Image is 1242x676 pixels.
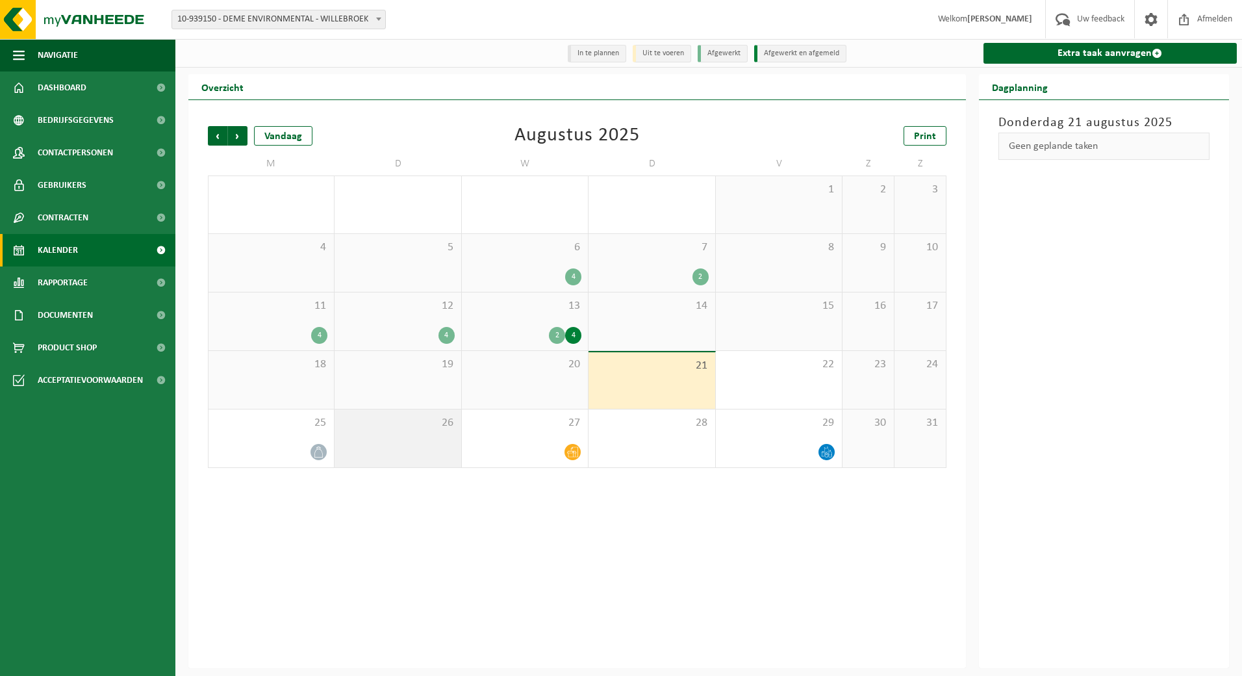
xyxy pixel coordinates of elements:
span: 24 [901,357,939,372]
div: 4 [565,268,581,285]
h2: Overzicht [188,74,257,99]
strong: [PERSON_NAME] [967,14,1032,24]
span: 10-939150 - DEME ENVIRONMENTAL - WILLEBROEK [172,10,385,29]
span: Contactpersonen [38,136,113,169]
a: Print [904,126,946,146]
span: 11 [215,299,327,313]
span: Print [914,131,936,142]
span: 25 [215,416,327,430]
li: Afgewerkt [698,45,748,62]
div: Augustus 2025 [514,126,640,146]
span: 17 [901,299,939,313]
span: 1 [722,183,835,197]
td: D [589,152,715,175]
span: 10-939150 - DEME ENVIRONMENTAL - WILLEBROEK [171,10,386,29]
div: 4 [311,327,327,344]
span: Navigatie [38,39,78,71]
span: 9 [849,240,887,255]
h2: Dagplanning [979,74,1061,99]
span: 10 [901,240,939,255]
span: Dashboard [38,71,86,104]
span: 28 [595,416,708,430]
span: 8 [722,240,835,255]
span: 26 [341,416,454,430]
span: Documenten [38,299,93,331]
span: 5 [341,240,454,255]
div: 2 [549,327,565,344]
span: 3 [901,183,939,197]
span: Bedrijfsgegevens [38,104,114,136]
td: D [335,152,461,175]
span: 30 [849,416,887,430]
span: 4 [215,240,327,255]
span: 20 [468,357,581,372]
h3: Donderdag 21 augustus 2025 [998,113,1210,133]
span: 6 [468,240,581,255]
div: 4 [565,327,581,344]
li: Afgewerkt en afgemeld [754,45,846,62]
li: Uit te voeren [633,45,691,62]
span: 21 [595,359,708,373]
span: Kalender [38,234,78,266]
span: Acceptatievoorwaarden [38,364,143,396]
span: 16 [849,299,887,313]
span: 31 [901,416,939,430]
span: Contracten [38,201,88,234]
span: 19 [341,357,454,372]
td: Z [843,152,894,175]
span: 13 [468,299,581,313]
span: Volgende [228,126,247,146]
span: Gebruikers [38,169,86,201]
span: 2 [849,183,887,197]
span: 29 [722,416,835,430]
span: 22 [722,357,835,372]
td: Z [894,152,946,175]
span: 12 [341,299,454,313]
span: 18 [215,357,327,372]
span: 14 [595,299,708,313]
span: 15 [722,299,835,313]
div: Vandaag [254,126,312,146]
li: In te plannen [568,45,626,62]
span: Vorige [208,126,227,146]
td: M [208,152,335,175]
span: Product Shop [38,331,97,364]
div: Geen geplande taken [998,133,1210,160]
a: Extra taak aanvragen [983,43,1237,64]
span: 23 [849,357,887,372]
div: 4 [438,327,455,344]
td: W [462,152,589,175]
td: V [716,152,843,175]
span: 27 [468,416,581,430]
span: Rapportage [38,266,88,299]
span: 7 [595,240,708,255]
div: 2 [692,268,709,285]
